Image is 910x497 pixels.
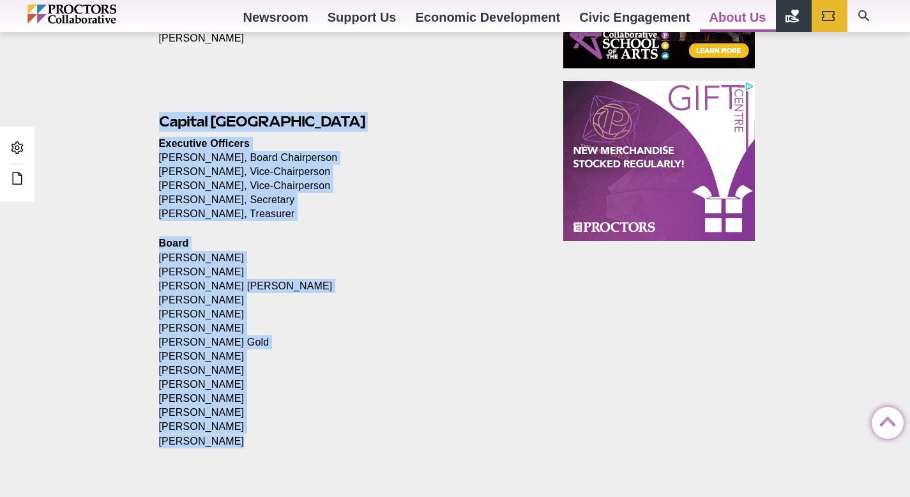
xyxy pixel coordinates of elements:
[563,81,755,241] iframe: Advertisement
[159,112,535,132] h2: Capital [GEOGRAPHIC_DATA]
[159,236,535,448] p: [PERSON_NAME] [PERSON_NAME] [PERSON_NAME] [PERSON_NAME] [PERSON_NAME] [PERSON_NAME] [PERSON_NAME]...
[6,137,28,160] a: Admin Area
[159,137,535,221] p: [PERSON_NAME], Board Chairperson [PERSON_NAME], Vice-Chairperson [PERSON_NAME], Vice-Chairperson ...
[27,4,171,24] img: Proctors logo
[159,238,189,249] strong: Board
[872,408,897,433] a: Back to Top
[6,167,28,191] a: Edit this Post/Page
[159,138,250,149] strong: Executive Officers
